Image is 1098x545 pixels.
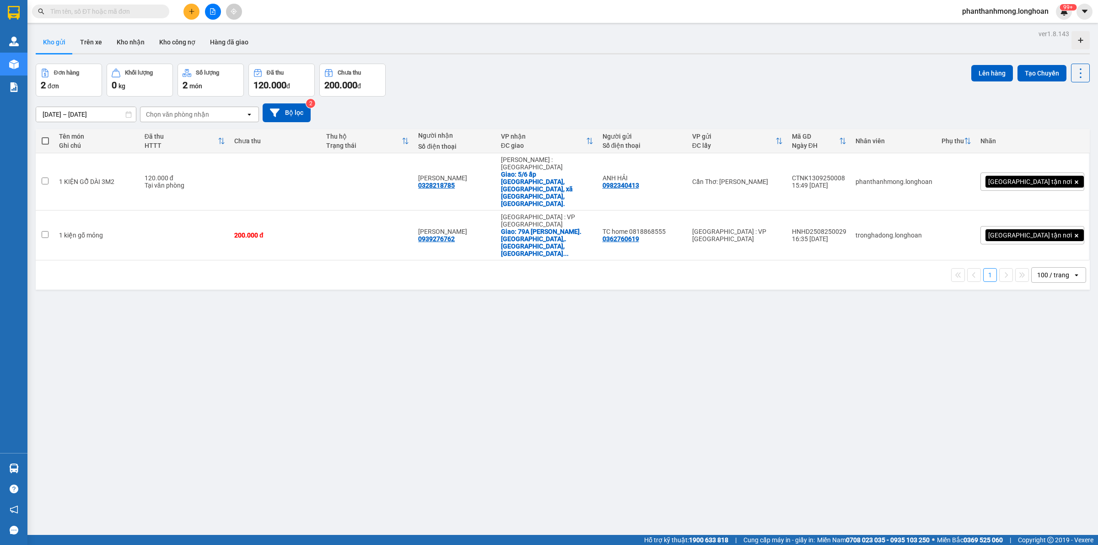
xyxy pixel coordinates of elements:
[603,174,683,182] div: ANH HẢI
[418,182,455,189] div: 0328218785
[856,137,932,145] div: Nhân viên
[109,31,152,53] button: Kho nhận
[418,143,492,150] div: Số điện thoại
[983,268,997,282] button: 1
[226,4,242,20] button: aim
[501,228,593,257] div: Giao: 79A Đoàn Thị Điểm. Dương Đông,. Phú Quốc, Kiên Giang
[36,64,102,97] button: Đơn hàng2đơn
[792,235,846,243] div: 16:35 [DATE]
[1081,7,1089,16] span: caret-down
[234,232,317,239] div: 200.000 đ
[735,535,737,545] span: |
[817,535,930,545] span: Miền Nam
[932,538,935,542] span: ⚪️
[248,64,315,97] button: Đã thu120.000đ
[792,174,846,182] div: CTNK1309250008
[689,536,728,544] strong: 1900 633 818
[846,536,930,544] strong: 0708 023 035 - 0935 103 250
[692,142,775,149] div: ĐC lấy
[603,182,639,189] div: 0982340413
[306,99,315,108] sup: 2
[988,231,1072,239] span: [GEOGRAPHIC_DATA] tận nơi
[203,31,256,53] button: Hàng đã giao
[1017,65,1066,81] button: Tạo Chuyến
[267,70,284,76] div: Đã thu
[792,228,846,235] div: HNHD2508250029
[856,232,932,239] div: tronghadong.longhoan
[38,8,44,15] span: search
[501,156,593,171] div: [PERSON_NAME] : [GEOGRAPHIC_DATA]
[338,70,361,76] div: Chưa thu
[36,31,73,53] button: Kho gửi
[1060,7,1068,16] img: icon-new-feature
[326,142,402,149] div: Trạng thái
[189,82,202,90] span: món
[9,37,19,46] img: warehouse-icon
[792,133,839,140] div: Mã GD
[9,59,19,69] img: warehouse-icon
[145,174,225,182] div: 120.000 đ
[146,110,209,119] div: Chọn văn phòng nhận
[205,4,221,20] button: file-add
[418,228,492,235] div: Chương Lê
[971,65,1013,81] button: Lên hàng
[36,107,136,122] input: Select a date range.
[988,178,1072,186] span: [GEOGRAPHIC_DATA] tận nơi
[322,129,414,153] th: Toggle SortBy
[937,535,1003,545] span: Miền Bắc
[48,82,59,90] span: đơn
[603,142,683,149] div: Số điện thoại
[10,526,18,534] span: message
[357,82,361,90] span: đ
[145,142,218,149] div: HTTT
[118,82,125,90] span: kg
[59,142,135,149] div: Ghi chú
[496,129,598,153] th: Toggle SortBy
[418,132,492,139] div: Người nhận
[963,536,1003,544] strong: 0369 525 060
[792,142,839,149] div: Ngày ĐH
[603,133,683,140] div: Người gửi
[603,228,683,235] div: TC home 0818868555
[692,178,783,185] div: Cần Thơ: [PERSON_NAME]
[501,171,593,207] div: Giao: 5/6 ấp Đông Lân, đường kênh T2, xã Bà Điểm, TPHCM.
[324,80,357,91] span: 200.000
[145,133,218,140] div: Đã thu
[1060,4,1076,11] sup: 405
[743,535,815,545] span: Cung cấp máy in - giấy in:
[59,178,135,185] div: 1 KIỆN GỖ DÀI 3M2
[319,64,386,97] button: Chưa thu200.000đ
[942,137,964,145] div: Phụ thu
[1076,4,1093,20] button: caret-down
[1073,271,1080,279] svg: open
[107,64,173,97] button: Khối lượng0kg
[188,8,195,15] span: plus
[692,133,775,140] div: VP gửi
[1047,537,1054,543] span: copyright
[326,133,402,140] div: Thu hộ
[418,174,492,182] div: MINH TUỆ
[692,228,783,243] div: [GEOGRAPHIC_DATA] : VP [GEOGRAPHIC_DATA]
[787,129,851,153] th: Toggle SortBy
[10,485,18,493] span: question-circle
[41,80,46,91] span: 2
[501,142,586,149] div: ĐC giao
[59,232,135,239] div: 1 kiện gỗ mỏng
[937,129,976,153] th: Toggle SortBy
[9,82,19,92] img: solution-icon
[73,31,109,53] button: Trên xe
[234,137,317,145] div: Chưa thu
[856,178,932,185] div: phanthanhmong.longhoan
[125,70,153,76] div: Khối lượng
[183,4,199,20] button: plus
[1010,535,1011,545] span: |
[183,80,188,91] span: 2
[688,129,787,153] th: Toggle SortBy
[563,250,569,257] span: ...
[501,133,586,140] div: VP nhận
[603,235,639,243] div: 0362760619
[50,6,158,16] input: Tìm tên, số ĐT hoặc mã đơn
[196,70,219,76] div: Số lượng
[10,505,18,514] span: notification
[59,133,135,140] div: Tên món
